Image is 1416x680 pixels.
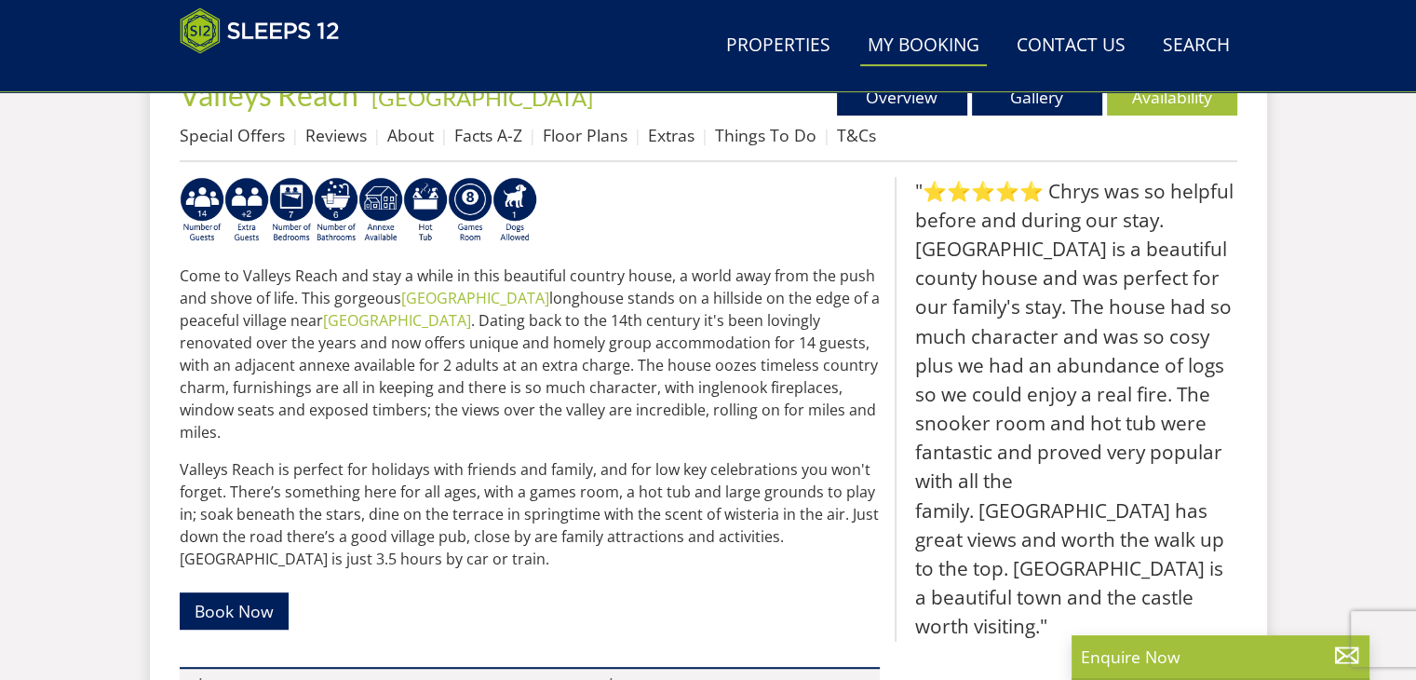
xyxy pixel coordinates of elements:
img: AD_4nXdrZMsjcYNLGsKuA84hRzvIbesVCpXJ0qqnwZoX5ch9Zjv73tWe4fnFRs2gJ9dSiUubhZXckSJX_mqrZBmYExREIfryF... [448,177,492,244]
span: - [364,84,593,111]
a: [GEOGRAPHIC_DATA] [371,84,593,111]
iframe: Customer reviews powered by Trustpilot [170,65,366,81]
p: Valleys Reach is perfect for holidays with friends and family, and for low key celebrations you w... [180,458,880,570]
img: AD_4nXeP6WuvG491uY6i5ZIMhzz1N248Ei-RkDHdxvvjTdyF2JXhbvvI0BrTCyeHgyWBEg8oAgd1TvFQIsSlzYPCTB7K21VoI... [224,177,269,244]
p: Come to Valleys Reach and stay a while in this beautiful country house, a world away from the pus... [180,265,880,443]
a: Reviews [305,124,367,146]
img: AD_4nXdcQ9KvtZsQ62SDWVQl1bwDTl-yPG6gEIUNbwyrGIsgZo60KRjE4_zywAtQnfn2alr58vaaTkMQrcaGqlbOWBhHpVbyA... [180,177,224,244]
p: Enquire Now [1081,645,1360,669]
a: Facts A-Z [454,124,522,146]
a: Floor Plans [543,124,627,146]
a: [GEOGRAPHIC_DATA] [401,288,549,308]
a: Search [1155,25,1237,67]
img: Sleeps 12 [180,7,340,54]
a: Overview [837,78,967,116]
a: Extras [648,124,695,146]
a: Book Now [180,592,289,629]
a: Gallery [972,78,1102,116]
img: AD_4nXcXNpYDZXOBbgKRPEBCaCiOIsoVeJcYnRY4YZ47RmIfjOLfmwdYBtQTxcKJd6HVFC_WLGi2mB_1lWquKfYs6Lp6-6TPV... [314,177,358,244]
a: T&Cs [837,124,876,146]
a: Valleys Reach [180,76,364,113]
img: AD_4nXcpX5uDwed6-YChlrI2BYOgXwgg3aqYHOhRm0XfZB-YtQW2NrmeCr45vGAfVKUq4uWnc59ZmEsEzoF5o39EWARlT1ewO... [403,177,448,244]
a: Properties [719,25,838,67]
blockquote: "⭐⭐⭐⭐⭐ Chrys was so helpful before and during our stay. [GEOGRAPHIC_DATA] is a beautiful county h... [895,177,1237,642]
img: AD_4nXfpvCopSjPgFbrTpZ4Gb7z5vnaH8jAbqJolZQMpS62V5cqRSJM9TeuVSL7bGYE6JfFcU1DuF4uSwvi9kHIO1tFmPipW4... [269,177,314,244]
a: Things To Do [715,124,816,146]
a: About [387,124,434,146]
img: AD_4nXeEipi_F3q1Yj6bZlze3jEsUK6_7_3WtbLY1mWTnHN9JZSYYFCQEDZx02JbD7SocKMjZ8qjPHIa5G67Ebl9iTbBrBR15... [492,177,537,244]
a: Availability [1107,78,1237,116]
a: Special Offers [180,124,285,146]
a: My Booking [860,25,987,67]
a: Contact Us [1009,25,1133,67]
img: AD_4nXeWXf5CYyYrFc2VFuFRE3vXbeqyx2iQbxMRQvqx9twdeygsMA4-OYo-pu-P8imKQXFkymwQ2Un07Tll7NErWBF8IkoNy... [358,177,403,244]
span: Valleys Reach [180,76,358,113]
a: [GEOGRAPHIC_DATA] [323,310,471,331]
